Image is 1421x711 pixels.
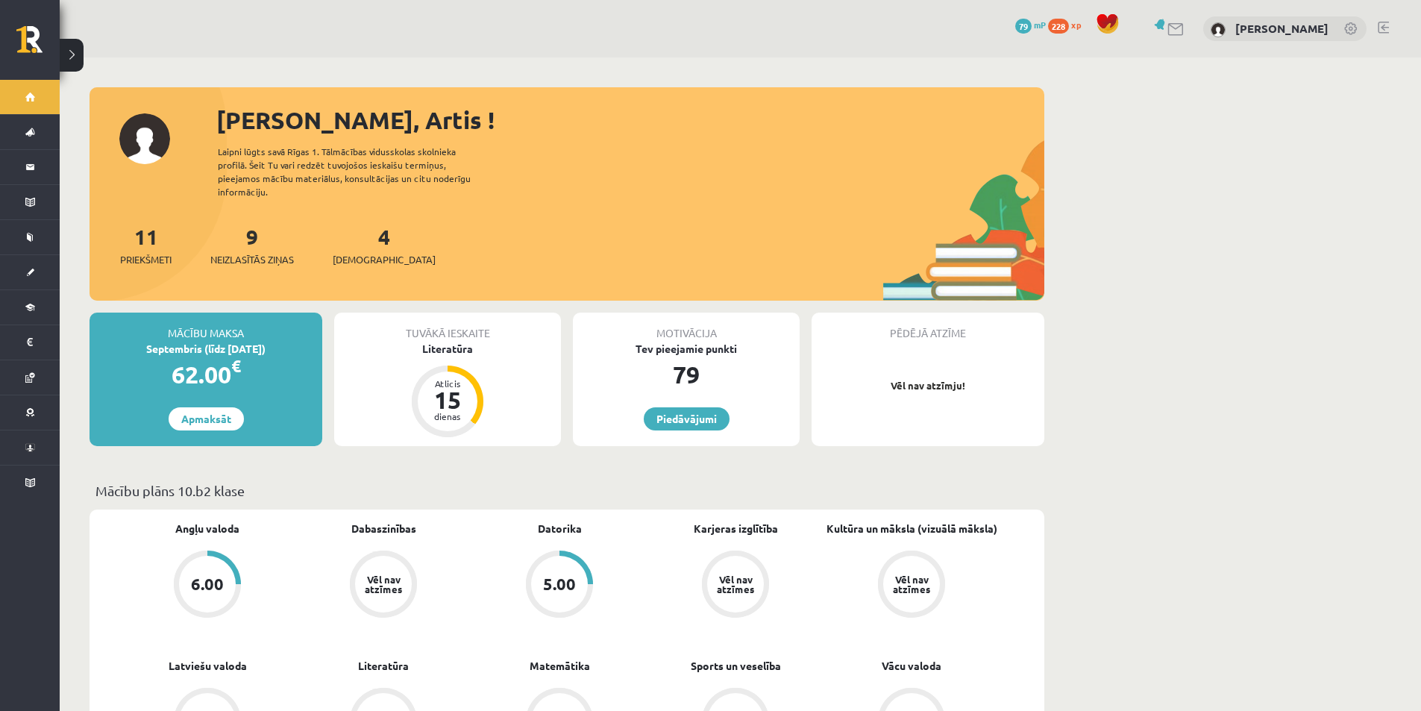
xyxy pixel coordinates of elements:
[191,576,224,592] div: 6.00
[334,341,561,357] div: Literatūra
[715,574,756,594] div: Vēl nav atzīmes
[295,551,471,621] a: Vēl nav atzīmes
[216,102,1044,138] div: [PERSON_NAME], Artis !
[334,313,561,341] div: Tuvākā ieskaite
[218,145,497,198] div: Laipni lūgts savā Rīgas 1. Tālmācības vidusskolas skolnieka profilā. Šeit Tu vari redzēt tuvojošo...
[891,574,932,594] div: Vēl nav atzīmes
[644,407,730,430] a: Piedāvājumi
[694,521,778,536] a: Karjeras izglītība
[573,313,800,341] div: Motivācija
[1048,19,1069,34] span: 228
[543,576,576,592] div: 5.00
[812,313,1044,341] div: Pēdējā atzīme
[210,252,294,267] span: Neizlasītās ziņas
[90,357,322,392] div: 62.00
[175,521,239,536] a: Angļu valoda
[573,341,800,357] div: Tev pieejamie punkti
[530,658,590,674] a: Matemātika
[425,388,470,412] div: 15
[351,521,416,536] a: Dabaszinības
[1235,21,1329,36] a: [PERSON_NAME]
[425,412,470,421] div: dienas
[120,252,172,267] span: Priekšmeti
[471,551,647,621] a: 5.00
[691,658,781,674] a: Sports un veselība
[333,252,436,267] span: [DEMOGRAPHIC_DATA]
[333,223,436,267] a: 4[DEMOGRAPHIC_DATA]
[169,658,247,674] a: Latviešu valoda
[231,355,241,377] span: €
[1015,19,1032,34] span: 79
[573,357,800,392] div: 79
[169,407,244,430] a: Apmaksāt
[1071,19,1081,31] span: xp
[826,521,997,536] a: Kultūra un māksla (vizuālā māksla)
[1211,22,1226,37] img: Artis Meļķis
[1034,19,1046,31] span: mP
[538,521,582,536] a: Datorika
[16,26,60,63] a: Rīgas 1. Tālmācības vidusskola
[824,551,1000,621] a: Vēl nav atzīmes
[647,551,824,621] a: Vēl nav atzīmes
[210,223,294,267] a: 9Neizlasītās ziņas
[882,658,941,674] a: Vācu valoda
[90,313,322,341] div: Mācību maksa
[363,574,404,594] div: Vēl nav atzīmes
[358,658,409,674] a: Literatūra
[120,223,172,267] a: 11Priekšmeti
[90,341,322,357] div: Septembris (līdz [DATE])
[95,480,1038,501] p: Mācību plāns 10.b2 klase
[119,551,295,621] a: 6.00
[1015,19,1046,31] a: 79 mP
[1048,19,1088,31] a: 228 xp
[425,379,470,388] div: Atlicis
[819,378,1037,393] p: Vēl nav atzīmju!
[334,341,561,439] a: Literatūra Atlicis 15 dienas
